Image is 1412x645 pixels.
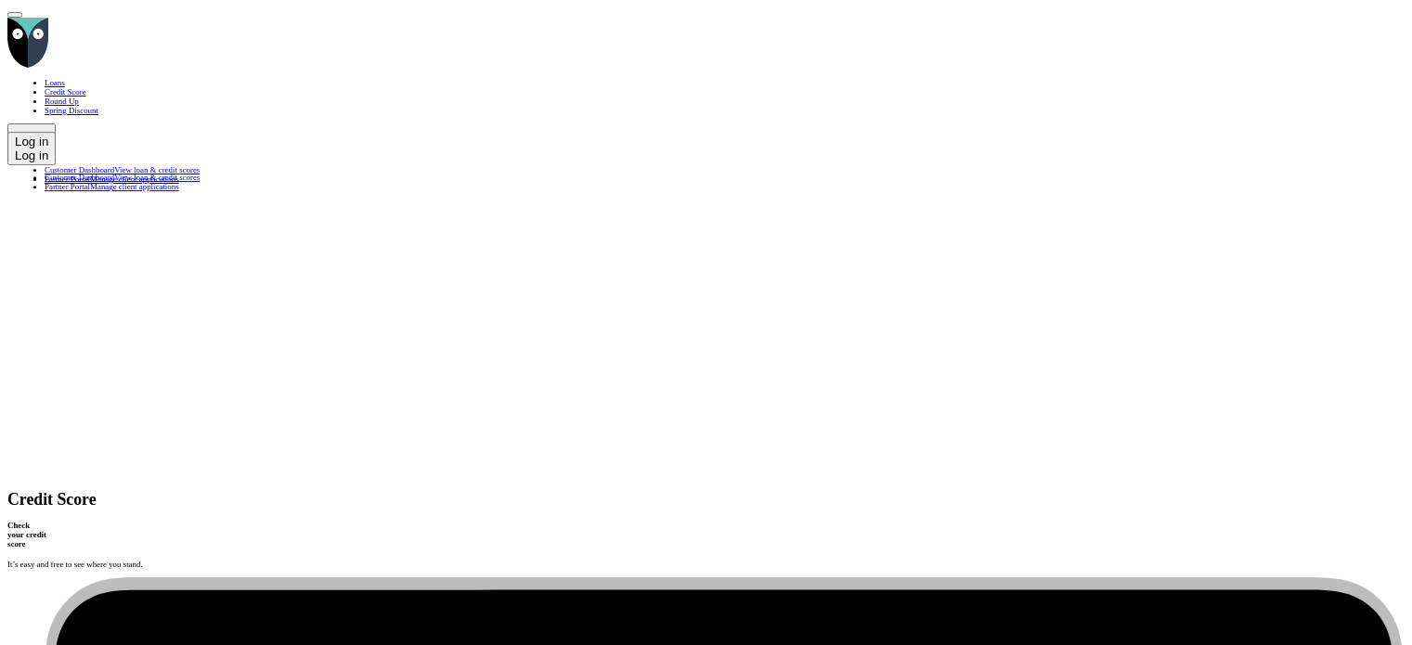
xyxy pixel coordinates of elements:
h1: Credit Score [7,490,1405,510]
a: Round Up [45,97,1405,106]
div: credit [26,530,46,539]
span: Partner Portal [45,183,90,192]
span: Customer Dashboard [45,174,114,183]
a: Partner PortalManage client applications [45,183,179,192]
a: Spring Discount [45,106,1405,115]
span: View loan & credit scores [114,174,200,183]
button: Log in [7,123,56,157]
p: It’s easy and free to see where you stand. [7,560,1405,569]
button: Log in [7,132,56,165]
a: Loans [45,78,1405,87]
img: Wisr [7,18,49,68]
div: Log in [15,148,48,162]
div: score [7,539,26,548]
button: Open Menu [7,12,22,18]
a: Credit Score [45,87,1405,97]
div: your [7,530,24,539]
a: Customer DashboardView loan & credit scores [45,174,200,183]
div: Log in [15,135,48,148]
a: Go to home page [7,60,49,70]
span: Manage client applications [90,183,179,192]
div: Check [7,521,30,530]
h4: Check your credit score [7,521,1405,548]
